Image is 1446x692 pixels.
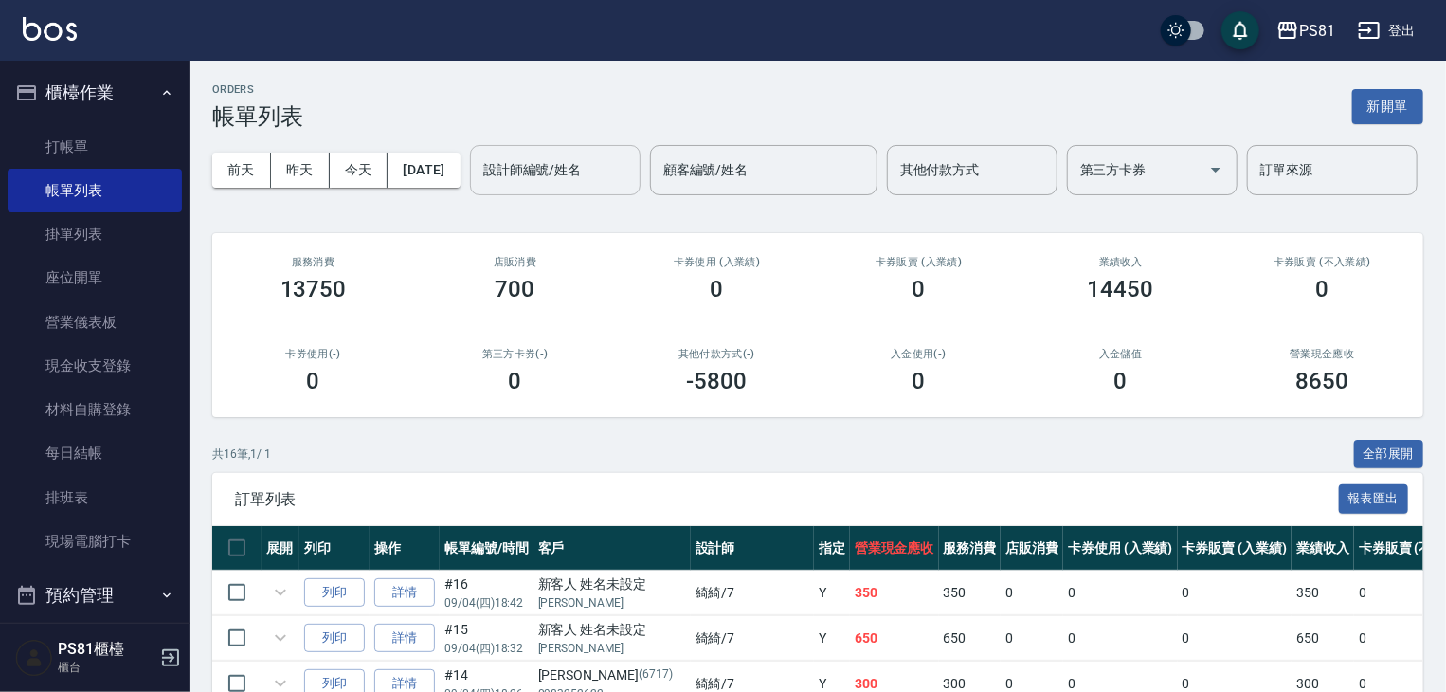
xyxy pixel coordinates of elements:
h3: 14450 [1088,276,1154,302]
h2: 卡券販賣 (入業績) [840,256,997,268]
h3: 13750 [280,276,347,302]
h2: ORDERS [212,83,303,96]
button: 今天 [330,153,389,188]
p: (6717) [639,665,673,685]
a: 現場電腦打卡 [8,519,182,563]
h2: 卡券販賣 (不入業績) [1244,256,1401,268]
h3: 帳單列表 [212,103,303,130]
h3: 0 [1114,368,1128,394]
div: 新客人 姓名未設定 [538,574,686,594]
p: [PERSON_NAME] [538,640,686,657]
td: 350 [1292,571,1354,615]
td: 350 [939,571,1002,615]
button: 昨天 [271,153,330,188]
th: 卡券使用 (入業績) [1063,526,1178,571]
h3: 0 [913,276,926,302]
td: 綺綺 /7 [691,571,814,615]
td: 650 [939,616,1002,661]
h3: 700 [496,276,535,302]
a: 帳單列表 [8,169,182,212]
button: 新開單 [1352,89,1423,124]
a: 詳情 [374,624,435,653]
a: 新開單 [1352,97,1423,115]
h3: 0 [509,368,522,394]
td: 0 [1063,616,1178,661]
td: Y [814,571,850,615]
td: 綺綺 /7 [691,616,814,661]
h2: 業績收入 [1042,256,1199,268]
th: 展開 [262,526,299,571]
button: 報表匯出 [1339,484,1409,514]
span: 訂單列表 [235,490,1339,509]
p: 櫃台 [58,659,154,676]
td: 350 [850,571,939,615]
th: 指定 [814,526,850,571]
h3: 0 [307,368,320,394]
button: 登出 [1350,13,1423,48]
a: 材料自購登錄 [8,388,182,431]
img: Logo [23,17,77,41]
button: 櫃檯作業 [8,68,182,118]
p: 09/04 (四) 18:42 [444,594,529,611]
td: 0 [1063,571,1178,615]
h2: 其他付款方式(-) [639,348,795,360]
h2: 卡券使用 (入業績) [639,256,795,268]
th: 操作 [370,526,440,571]
th: 服務消費 [939,526,1002,571]
th: 列印 [299,526,370,571]
th: 卡券販賣 (入業績) [1178,526,1292,571]
button: PS81 [1269,11,1343,50]
button: Open [1201,155,1231,185]
div: [PERSON_NAME] [538,665,686,685]
h3: -5800 [687,368,748,394]
th: 設計師 [691,526,814,571]
a: 掛單列表 [8,212,182,256]
h2: 入金使用(-) [840,348,997,360]
button: [DATE] [388,153,460,188]
a: 打帳單 [8,125,182,169]
h2: 店販消費 [437,256,593,268]
a: 座位開單 [8,256,182,300]
p: 09/04 (四) 18:32 [444,640,529,657]
th: 帳單編號/時間 [440,526,533,571]
td: 650 [850,616,939,661]
h3: 0 [711,276,724,302]
h5: PS81櫃檯 [58,640,154,659]
a: 每日結帳 [8,431,182,475]
a: 報表匯出 [1339,489,1409,507]
a: 現金收支登錄 [8,344,182,388]
td: 0 [1001,616,1063,661]
td: 650 [1292,616,1354,661]
p: [PERSON_NAME] [538,594,686,611]
h3: 0 [1316,276,1329,302]
button: 預約管理 [8,571,182,620]
button: 報表及分析 [8,620,182,669]
p: 共 16 筆, 1 / 1 [212,446,271,463]
h2: 入金儲值 [1042,348,1199,360]
td: 0 [1001,571,1063,615]
h2: 第三方卡券(-) [437,348,593,360]
th: 客戶 [533,526,691,571]
img: Person [15,639,53,677]
a: 詳情 [374,578,435,608]
td: 0 [1178,616,1292,661]
button: save [1221,11,1259,49]
button: 全部展開 [1354,440,1424,469]
h3: 8650 [1296,368,1349,394]
th: 業績收入 [1292,526,1354,571]
td: #15 [440,616,533,661]
button: 列印 [304,578,365,608]
th: 營業現金應收 [850,526,939,571]
th: 店販消費 [1001,526,1063,571]
a: 排班表 [8,476,182,519]
h3: 0 [913,368,926,394]
div: PS81 [1299,19,1335,43]
td: 0 [1178,571,1292,615]
h2: 卡券使用(-) [235,348,391,360]
a: 營業儀表板 [8,300,182,344]
button: 前天 [212,153,271,188]
h3: 服務消費 [235,256,391,268]
td: Y [814,616,850,661]
div: 新客人 姓名未設定 [538,620,686,640]
td: #16 [440,571,533,615]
